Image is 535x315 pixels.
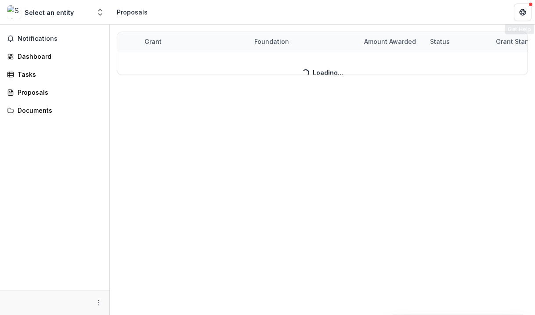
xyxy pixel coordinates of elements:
div: Proposals [18,88,99,97]
a: Dashboard [4,49,106,64]
a: Documents [4,103,106,118]
a: Tasks [4,67,106,82]
a: Proposals [4,85,106,100]
span: Notifications [18,35,102,43]
div: Dashboard [18,52,99,61]
div: Tasks [18,70,99,79]
nav: breadcrumb [113,6,151,18]
div: Documents [18,106,99,115]
div: Proposals [117,7,148,17]
div: Select an entity [25,8,74,17]
button: Get Help [514,4,531,21]
button: Notifications [4,32,106,46]
img: Select an entity [7,5,21,19]
button: More [94,297,104,308]
button: Open entity switcher [94,4,106,21]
